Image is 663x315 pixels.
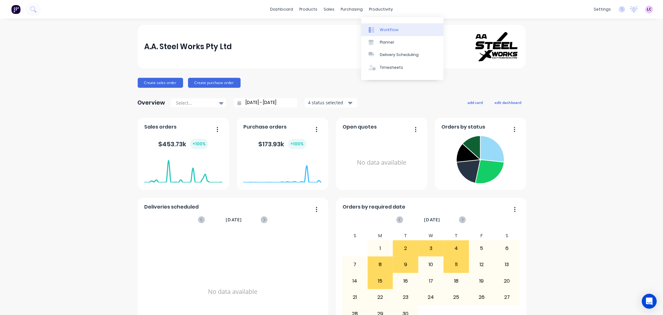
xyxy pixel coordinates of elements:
[393,273,418,289] div: 16
[338,5,366,14] div: purchasing
[393,241,418,256] div: 2
[591,5,614,14] div: settings
[368,241,393,256] div: 1
[495,289,519,305] div: 27
[393,289,418,305] div: 23
[469,241,494,256] div: 5
[491,98,526,106] button: edit dashboard
[419,257,444,272] div: 10
[343,257,367,272] div: 7
[494,231,520,240] div: S
[320,5,338,14] div: sales
[444,257,469,272] div: 11
[368,231,393,240] div: M
[419,289,444,305] div: 24
[342,231,368,240] div: S
[11,5,21,14] img: Factory
[308,99,347,106] div: 4 status selected
[380,27,398,33] div: Workflow
[343,203,405,211] span: Orders by required date
[343,289,367,305] div: 21
[441,123,485,131] span: Orders by status
[444,273,469,289] div: 18
[361,49,444,61] a: Delivery Scheduling
[361,23,444,36] a: Workflow
[469,289,494,305] div: 26
[419,241,444,256] div: 3
[288,139,306,149] div: + 100 %
[380,65,403,70] div: Timesheets
[495,241,519,256] div: 6
[366,5,396,14] div: productivity
[444,289,469,305] div: 25
[188,78,241,88] button: Create purchase order
[424,216,440,223] span: [DATE]
[469,231,495,240] div: F
[226,216,242,223] span: [DATE]
[343,123,377,131] span: Open quotes
[419,273,444,289] div: 17
[393,257,418,272] div: 9
[464,98,487,106] button: add card
[469,257,494,272] div: 12
[138,78,183,88] button: Create sales order
[361,61,444,74] a: Timesheets
[368,273,393,289] div: 15
[267,5,296,14] a: dashboard
[144,40,232,53] div: A.A. Steel Works Pty Ltd
[190,139,208,149] div: + 100 %
[380,40,394,45] div: Planner
[158,139,208,149] div: $ 453.73k
[495,273,519,289] div: 20
[305,98,357,107] button: 4 status selected
[144,123,177,131] span: Sales orders
[368,257,393,272] div: 8
[469,273,494,289] div: 19
[296,5,320,14] div: products
[343,273,367,289] div: 14
[495,257,519,272] div: 13
[418,231,444,240] div: W
[380,52,419,58] div: Delivery Scheduling
[138,96,165,109] div: Overview
[647,7,651,12] span: LC
[444,231,469,240] div: T
[361,36,444,49] a: Planner
[444,241,469,256] div: 4
[642,294,657,309] div: Open Intercom Messenger
[343,133,421,192] div: No data available
[243,123,287,131] span: Purchase orders
[393,231,418,240] div: T
[259,139,306,149] div: $ 173.93k
[368,289,393,305] div: 22
[475,32,519,62] img: A.A. Steel Works Pty Ltd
